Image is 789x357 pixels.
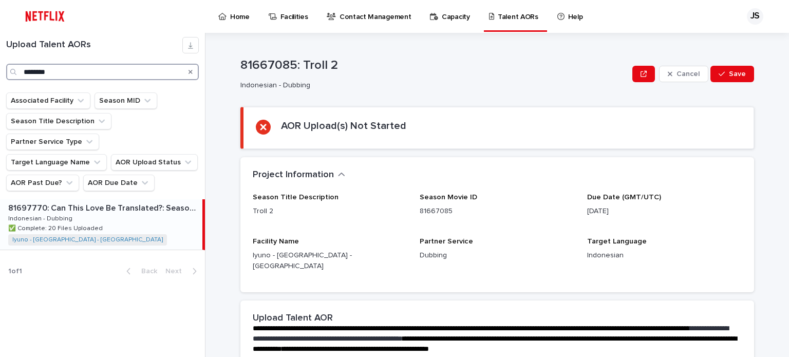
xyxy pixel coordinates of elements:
p: 81667085 [420,206,574,217]
button: Associated Facility [6,92,90,109]
h1: Upload Talent AORs [6,40,182,51]
button: AOR Due Date [83,175,155,191]
p: Indonesian - Dubbing [8,213,74,222]
span: Cancel [677,70,700,78]
p: Indonesian [587,250,742,261]
button: Season Title Description [6,113,111,129]
span: Season Title Description [253,194,339,201]
p: ✅ Complete: 20 Files Uploaded [8,223,105,232]
span: Partner Service [420,238,473,245]
span: Facility Name [253,238,299,245]
div: JS [747,8,763,25]
p: 81697770: Can This Love Be Translated?: Season 1 [8,201,200,213]
button: Cancel [659,66,708,82]
p: Troll 2 [253,206,407,217]
p: Iyuno - [GEOGRAPHIC_DATA] - [GEOGRAPHIC_DATA] [253,250,407,272]
p: Dubbing [420,250,574,261]
button: Back [118,267,161,276]
span: Next [165,268,188,275]
input: Search [6,64,199,80]
button: Project Information [253,170,345,181]
button: AOR Past Due? [6,175,79,191]
h2: Upload Talent AOR [253,313,333,324]
a: Iyuno - [GEOGRAPHIC_DATA] - [GEOGRAPHIC_DATA] [12,236,163,243]
span: Back [135,268,157,275]
button: Target Language Name [6,154,107,171]
span: Target Language [587,238,647,245]
h2: Project Information [253,170,334,181]
button: Save [710,66,754,82]
h2: AOR Upload(s) Not Started [281,120,406,132]
button: AOR Upload Status [111,154,198,171]
button: Partner Service Type [6,134,99,150]
img: ifQbXi3ZQGMSEF7WDB7W [21,6,69,27]
p: [DATE] [587,206,742,217]
p: Indonesian - Dubbing [240,81,624,90]
span: Due Date (GMT/UTC) [587,194,661,201]
p: 81667085: Troll 2 [240,58,628,73]
span: Season Movie ID [420,194,477,201]
button: Season MID [95,92,157,109]
button: Next [161,267,205,276]
span: Save [729,70,746,78]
